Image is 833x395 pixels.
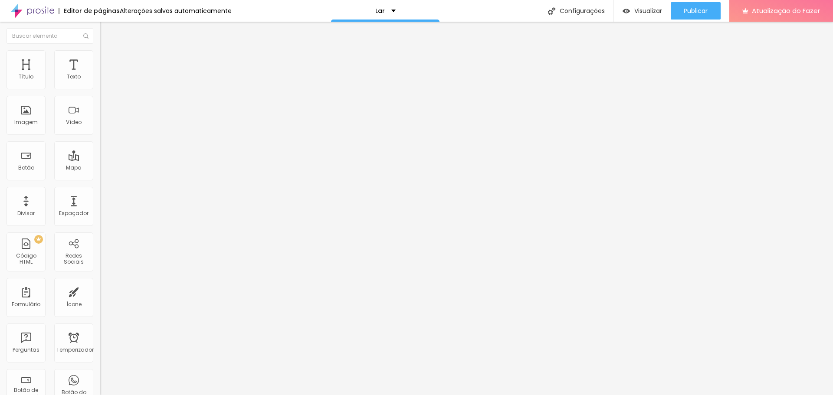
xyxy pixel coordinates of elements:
font: Botão [18,164,34,171]
font: Divisor [17,209,35,217]
font: Código HTML [16,252,36,265]
font: Lar [375,7,385,15]
button: Publicar [671,2,721,20]
img: view-1.svg [623,7,630,15]
font: Publicar [684,7,708,15]
font: Título [19,73,33,80]
font: Visualizar [634,7,662,15]
font: Texto [67,73,81,80]
font: Mapa [66,164,82,171]
iframe: Editor [100,22,833,395]
font: Espaçador [59,209,89,217]
font: Formulário [12,300,40,308]
input: Buscar elemento [7,28,93,44]
font: Editor de páginas [64,7,120,15]
img: Ícone [548,7,555,15]
font: Atualização do Fazer [752,6,820,15]
font: Alterações salvas automaticamente [120,7,232,15]
font: Redes Sociais [64,252,84,265]
img: Ícone [83,33,89,39]
font: Ícone [66,300,82,308]
button: Visualizar [614,2,671,20]
font: Perguntas [13,346,39,353]
font: Configurações [560,7,605,15]
font: Vídeo [66,118,82,126]
font: Temporizador [56,346,94,353]
font: Imagem [14,118,38,126]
